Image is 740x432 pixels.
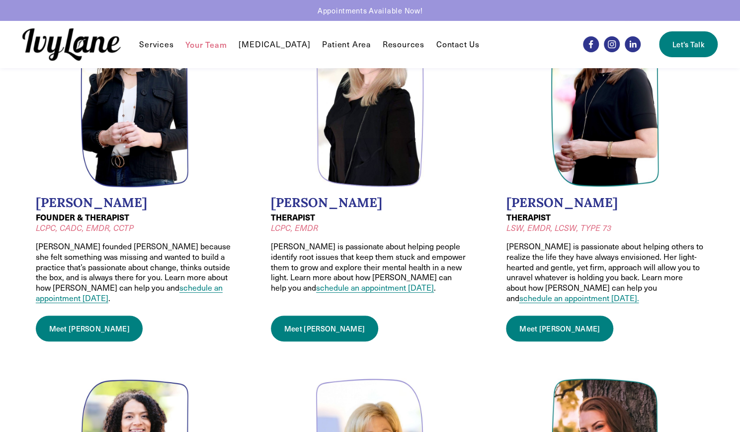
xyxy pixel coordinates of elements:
strong: FOUNDER & THERAPIST [36,212,129,223]
a: LinkedIn [625,36,641,52]
strong: THERAPIST [271,212,315,223]
h2: [PERSON_NAME] [506,195,704,211]
a: folder dropdown [139,38,173,50]
em: LCPC, CADC, EMDR, CCTP [36,222,134,233]
a: Facebook [583,36,599,52]
a: Meet [PERSON_NAME] [271,316,378,341]
img: Ivy Lane Counseling &mdash; Therapy that works for you [22,28,121,61]
a: Your Team [185,38,227,50]
em: LSW, EMDR, LCSW, TYPE 73 [506,222,611,233]
a: schedule an appointment [DATE]. [519,293,639,303]
p: [PERSON_NAME] is passionate about helping people identify root issues that keep them stuck and em... [271,241,469,293]
a: [MEDICAL_DATA] [239,38,310,50]
a: Contact Us [436,38,480,50]
p: [PERSON_NAME] founded [PERSON_NAME] because she felt something was missing and wanted to build a ... [36,241,234,304]
span: Services [139,39,173,50]
h2: [PERSON_NAME] [271,195,469,211]
em: LCPC, EMDR [271,222,318,233]
a: Instagram [604,36,620,52]
a: Meet [PERSON_NAME] [36,316,143,341]
a: schedule an appointment [DATE] [36,282,223,303]
a: Patient Area [322,38,371,50]
a: folder dropdown [383,38,424,50]
a: schedule an appointment [DATE] [316,282,434,293]
strong: THERAPIST [506,212,550,223]
span: Resources [383,39,424,50]
a: Meet [PERSON_NAME] [506,316,613,341]
p: [PERSON_NAME] is passionate about helping others to realize the life they have always envisioned.... [506,241,704,304]
a: Let's Talk [659,31,718,57]
h2: [PERSON_NAME] [36,195,234,211]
